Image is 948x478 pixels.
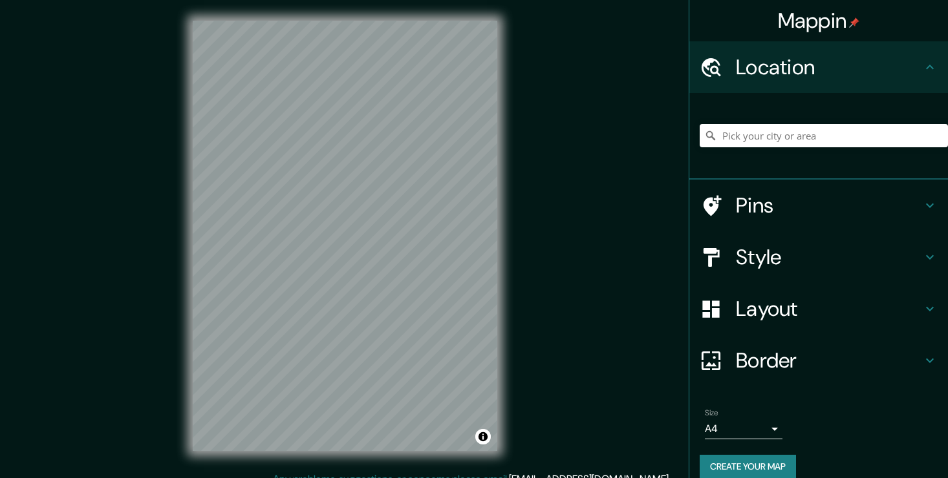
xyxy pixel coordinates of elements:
h4: Layout [736,296,922,322]
h4: Border [736,348,922,373]
div: Location [689,41,948,93]
input: Pick your city or area [700,124,948,147]
div: Style [689,231,948,283]
div: Border [689,335,948,386]
img: pin-icon.png [849,17,859,28]
h4: Style [736,244,922,270]
h4: Location [736,54,922,80]
button: Toggle attribution [475,429,491,444]
label: Size [705,408,718,419]
div: A4 [705,419,782,439]
canvas: Map [193,21,497,451]
h4: Mappin [778,8,860,34]
h4: Pins [736,192,922,218]
div: Layout [689,283,948,335]
div: Pins [689,180,948,231]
